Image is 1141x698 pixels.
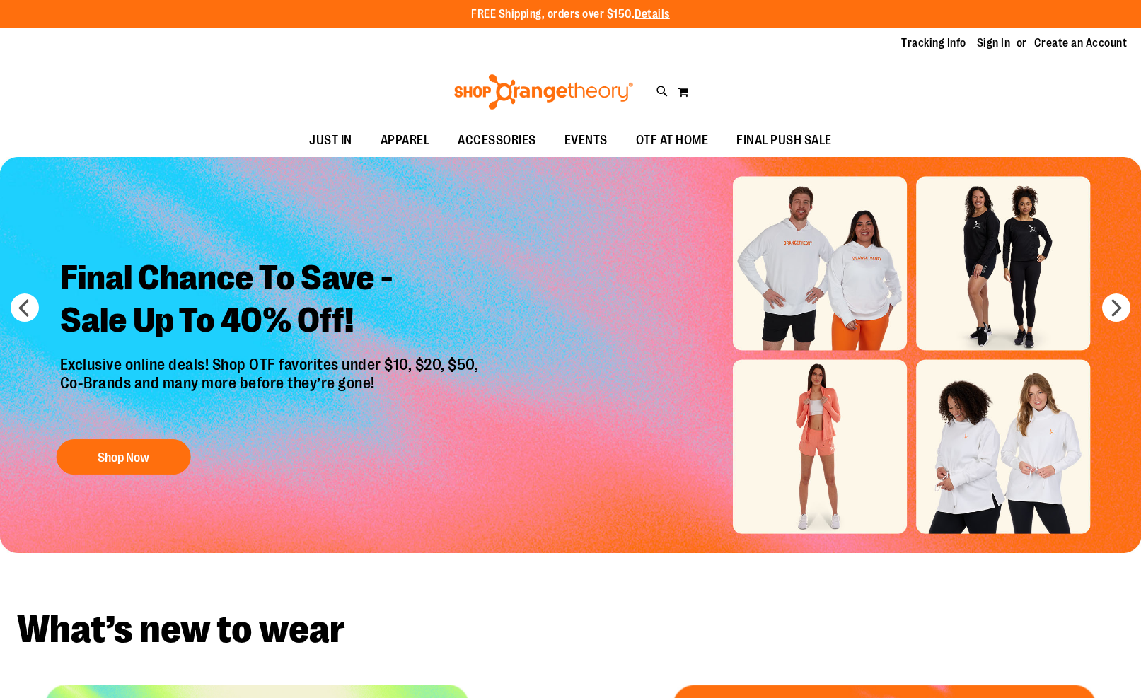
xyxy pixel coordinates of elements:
h2: Final Chance To Save - Sale Up To 40% Off! [50,246,493,356]
span: ACCESSORIES [458,124,536,156]
span: EVENTS [564,124,608,156]
span: JUST IN [309,124,352,156]
button: prev [11,293,39,322]
span: OTF AT HOME [636,124,709,156]
button: next [1102,293,1130,322]
a: Create an Account [1034,35,1128,51]
img: Shop Orangetheory [452,74,635,110]
a: Sign In [977,35,1011,51]
button: Shop Now [57,439,191,475]
h2: What’s new to wear [17,610,1124,649]
a: Details [635,8,670,21]
a: Tracking Info [901,35,966,51]
span: APPAREL [381,124,430,156]
a: Final Chance To Save -Sale Up To 40% Off! Exclusive online deals! Shop OTF favorites under $10, $... [50,246,493,482]
p: Exclusive online deals! Shop OTF favorites under $10, $20, $50, Co-Brands and many more before th... [50,356,493,425]
span: FINAL PUSH SALE [736,124,832,156]
p: FREE Shipping, orders over $150. [471,6,670,23]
